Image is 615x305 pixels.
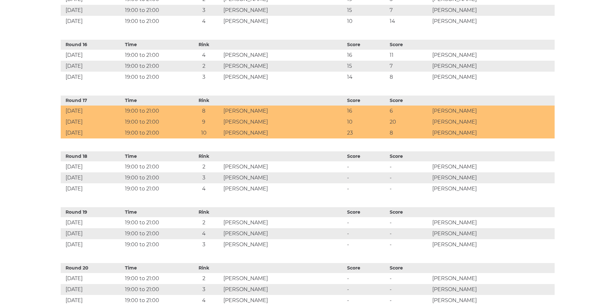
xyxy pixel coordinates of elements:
th: Rink [186,151,222,161]
td: 3 [186,72,222,83]
td: [PERSON_NAME] [431,284,554,295]
td: 19:00 to 21:00 [123,127,186,138]
td: 14 [388,16,431,27]
td: 19:00 to 21:00 [123,217,186,228]
td: [DATE] [61,117,123,127]
td: 10 [345,16,388,27]
th: Round 17 [61,96,123,106]
th: Score [345,151,388,161]
td: [PERSON_NAME] [222,217,345,228]
td: [PERSON_NAME] [222,228,345,239]
td: - [345,183,388,194]
td: [DATE] [61,239,123,250]
td: 8 [388,127,431,138]
td: 15 [345,61,388,72]
th: Score [388,96,431,106]
th: Rink [186,263,222,273]
td: [DATE] [61,61,123,72]
th: Time [123,40,186,50]
td: 2 [186,217,222,228]
td: 3 [186,284,222,295]
td: [PERSON_NAME] [431,183,554,194]
td: 4 [186,228,222,239]
td: - [345,239,388,250]
td: - [345,273,388,284]
td: [PERSON_NAME] [431,273,554,284]
td: [PERSON_NAME] [431,172,554,183]
td: [DATE] [61,50,123,61]
td: - [345,228,388,239]
td: 8 [388,72,431,83]
td: [PERSON_NAME] [222,72,345,83]
td: [PERSON_NAME] [431,106,554,117]
td: [PERSON_NAME] [222,16,345,27]
td: 2 [186,273,222,284]
th: Score [388,263,431,273]
td: [DATE] [61,183,123,194]
td: [DATE] [61,228,123,239]
td: 16 [345,50,388,61]
td: [PERSON_NAME] [222,284,345,295]
td: 23 [345,127,388,138]
th: Round 20 [61,263,123,273]
td: [PERSON_NAME] [431,127,554,138]
td: [PERSON_NAME] [431,16,554,27]
th: Time [123,151,186,161]
th: Score [388,151,431,161]
td: 16 [345,106,388,117]
th: Score [345,96,388,106]
td: [PERSON_NAME] [222,172,345,183]
th: Round 19 [61,207,123,217]
th: Score [388,207,431,217]
td: 3 [186,239,222,250]
th: Score [388,40,431,50]
td: [PERSON_NAME] [431,239,554,250]
td: [PERSON_NAME] [431,61,554,72]
td: 19:00 to 21:00 [123,16,186,27]
td: 4 [186,50,222,61]
th: Round 18 [61,151,123,161]
th: Rink [186,207,222,217]
td: 7 [388,61,431,72]
td: [DATE] [61,161,123,172]
td: 7 [388,5,431,16]
td: - [388,228,431,239]
th: Rink [186,96,222,106]
td: 19:00 to 21:00 [123,50,186,61]
td: [DATE] [61,72,123,83]
td: 3 [186,5,222,16]
th: Score [345,40,388,50]
td: - [388,217,431,228]
td: 19:00 to 21:00 [123,72,186,83]
td: 15 [345,5,388,16]
td: [PERSON_NAME] [431,161,554,172]
td: 2 [186,161,222,172]
td: [PERSON_NAME] [431,228,554,239]
td: [PERSON_NAME] [222,5,345,16]
td: [DATE] [61,172,123,183]
td: 19:00 to 21:00 [123,106,186,117]
td: [PERSON_NAME] [222,50,345,61]
td: [PERSON_NAME] [431,50,554,61]
td: [DATE] [61,5,123,16]
td: 19:00 to 21:00 [123,61,186,72]
td: [PERSON_NAME] [431,217,554,228]
th: Score [345,207,388,217]
td: [PERSON_NAME] [222,273,345,284]
td: 10 [186,127,222,138]
td: 19:00 to 21:00 [123,5,186,16]
td: [PERSON_NAME] [222,239,345,250]
th: Round 16 [61,40,123,50]
td: [DATE] [61,217,123,228]
td: 3 [186,172,222,183]
td: [PERSON_NAME] [431,5,554,16]
td: - [345,284,388,295]
td: 10 [345,117,388,127]
th: Time [123,96,186,106]
td: [DATE] [61,284,123,295]
th: Rink [186,40,222,50]
td: 19:00 to 21:00 [123,284,186,295]
td: 6 [388,106,431,117]
td: [DATE] [61,16,123,27]
td: [PERSON_NAME] [222,106,345,117]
